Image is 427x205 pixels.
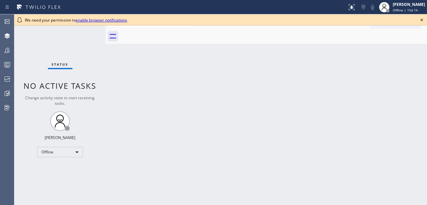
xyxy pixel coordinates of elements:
span: Change activity state to start receiving tasks. [25,95,95,106]
a: enable browser notifications [76,17,127,23]
span: We need your permission to [25,17,127,23]
span: No active tasks [24,80,97,91]
div: [PERSON_NAME] [393,2,425,7]
button: Mute [368,3,377,12]
span: Status [52,62,69,67]
span: Offline | 15d 1h [393,8,418,12]
div: [PERSON_NAME] [45,135,75,140]
div: Offline [37,147,83,157]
